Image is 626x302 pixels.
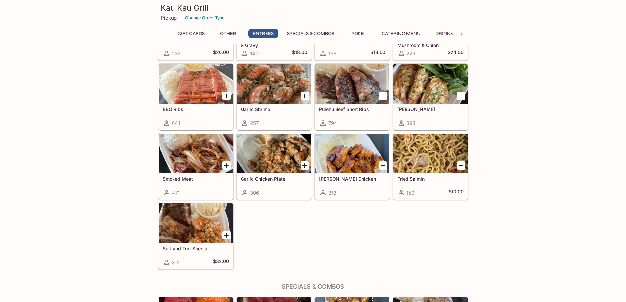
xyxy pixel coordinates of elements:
[328,190,336,196] span: 313
[158,283,468,290] h4: Specials & Combos
[241,106,307,112] h5: Garlic Shrimp
[397,176,464,182] h5: Fried Saimin
[315,64,389,104] div: Pulehu Beef Short Ribs
[248,29,278,38] button: Entrees
[182,13,228,23] button: Change Order Type
[301,161,309,170] button: Add Garlic Chicken Plate
[163,176,229,182] h5: Smoked Meat
[237,64,312,130] a: Garlic Shrimp257
[172,190,180,196] span: 471
[172,120,180,126] span: 641
[393,134,468,173] div: Fried Saimin
[159,134,233,173] div: Smoked Meat
[237,134,311,173] div: Garlic Chicken Plate
[393,64,468,104] div: Garlic Ahi
[370,49,385,57] h5: $18.00
[163,106,229,112] h5: BBQ Ribs
[283,29,338,38] button: Specials & Combos
[213,49,229,57] h5: $20.00
[159,203,233,243] div: Surf and Turf Special
[250,50,258,57] span: 140
[449,189,464,197] h5: $10.00
[397,106,464,112] h5: [PERSON_NAME]
[158,64,233,130] a: BBQ Ribs641
[241,176,307,182] h5: Garlic Chicken Plate
[159,64,233,104] div: BBQ Ribs
[328,50,336,57] span: 136
[250,120,259,126] span: 257
[319,176,385,182] h5: [PERSON_NAME] Chicken
[457,92,465,100] button: Add Garlic Ahi
[163,246,229,251] h5: Surf and Turf Special
[158,133,233,200] a: Smoked Meat471
[214,29,243,38] button: Other
[158,203,233,269] a: Surf and Turf Special312$32.00
[457,161,465,170] button: Add Fried Saimin
[448,49,464,57] h5: $24.00
[315,134,389,173] div: Teri Chicken
[237,133,312,200] a: Garlic Chicken Plate306
[378,29,424,38] button: Catering Menu
[174,29,208,38] button: Gift Cards
[379,161,387,170] button: Add Teri Chicken
[161,3,466,13] h3: Kau Kau Grill
[328,120,337,126] span: 794
[237,64,311,104] div: Garlic Shrimp
[429,29,459,38] button: Drinks
[319,106,385,112] h5: Pulehu Beef Short Ribs
[406,50,415,57] span: 229
[161,15,177,21] p: Pickup
[292,49,307,57] h5: $18.00
[343,29,373,38] button: Poke
[213,258,229,266] h5: $32.00
[172,50,181,57] span: 232
[315,64,390,130] a: Pulehu Beef Short Ribs794
[250,190,259,196] span: 306
[222,231,231,239] button: Add Surf and Turf Special
[172,259,180,266] span: 312
[393,133,468,200] a: Fried Saimin159$10.00
[406,120,415,126] span: 398
[379,92,387,100] button: Add Pulehu Beef Short Ribs
[406,190,414,196] span: 159
[301,92,309,100] button: Add Garlic Shrimp
[315,133,390,200] a: [PERSON_NAME] Chicken313
[222,161,231,170] button: Add Smoked Meat
[393,64,468,130] a: [PERSON_NAME]398
[222,92,231,100] button: Add BBQ Ribs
